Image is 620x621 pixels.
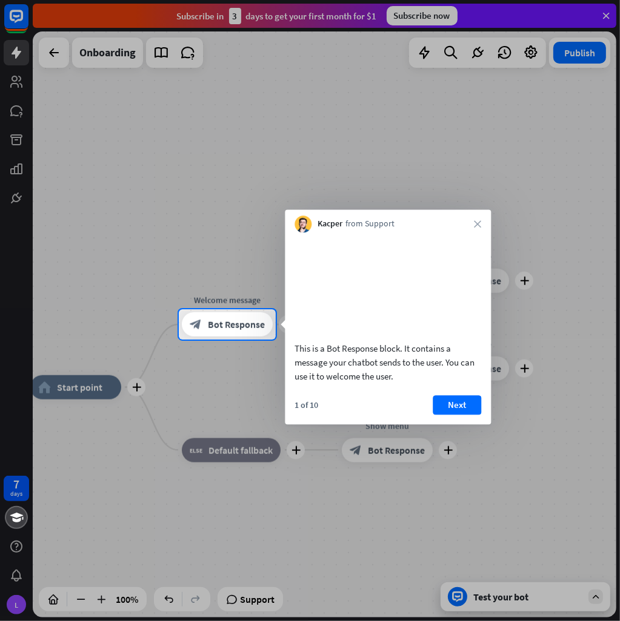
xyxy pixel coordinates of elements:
[295,341,481,383] div: This is a Bot Response block. It contains a message your chatbot sends to the user. You can use i...
[318,218,342,231] span: Kacper
[345,218,395,231] span: from Support
[474,220,481,228] i: close
[208,318,265,330] span: Bot Response
[295,399,318,410] div: 1 of 10
[190,318,202,330] i: block_bot_response
[10,5,46,41] button: Open LiveChat chat widget
[433,395,481,415] button: Next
